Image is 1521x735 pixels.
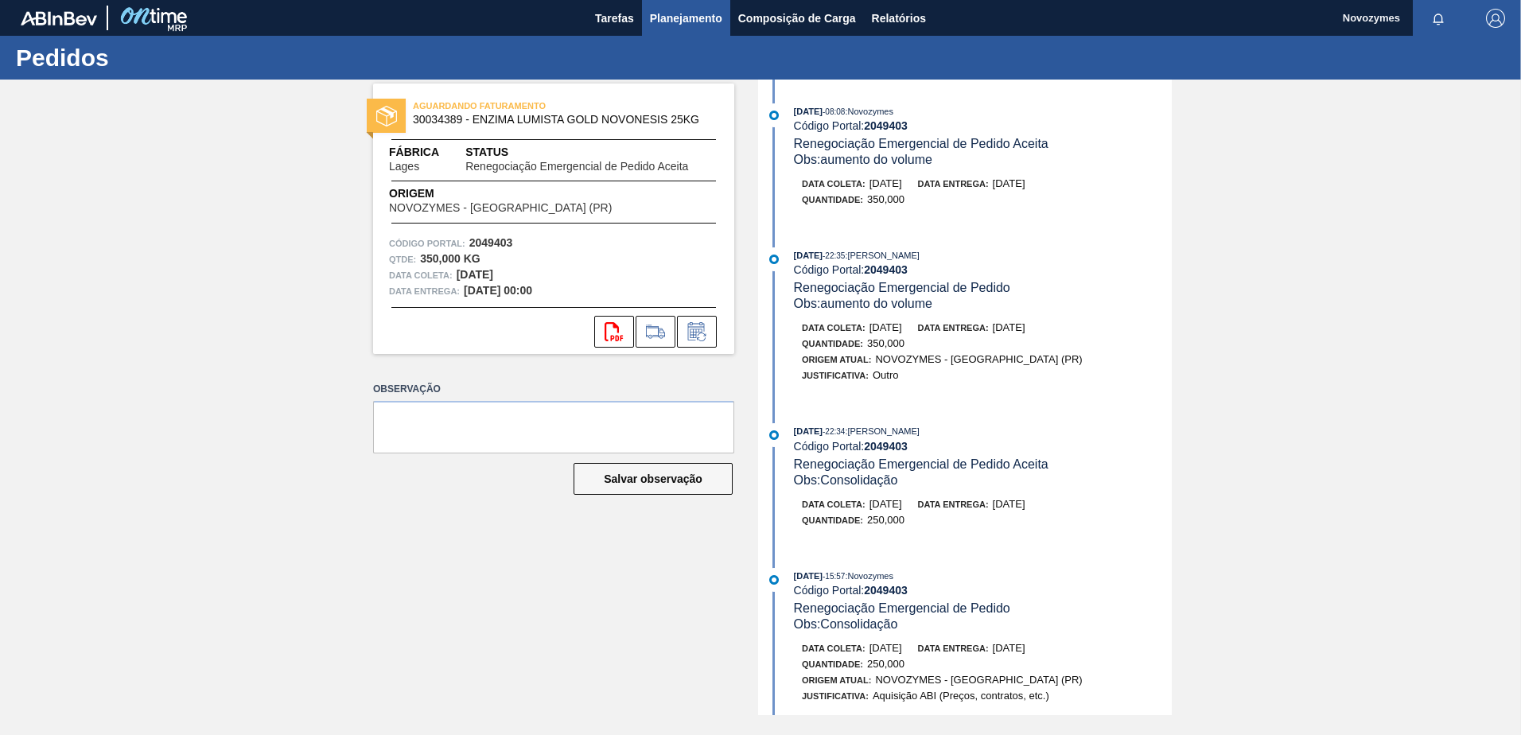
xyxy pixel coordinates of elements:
span: 250,000 [867,514,904,526]
span: AGUARDANDO FATURAMENTO [413,98,636,114]
div: Ir para Composição de Carga [636,316,675,348]
img: status [376,106,397,126]
span: Relatórios [872,9,926,28]
span: : Novozymes [845,571,893,581]
span: Data coleta: [802,179,866,189]
span: Data entrega: [918,644,989,653]
span: 350,000 [867,337,904,349]
span: [DATE] [869,498,902,510]
span: Data coleta: [802,500,866,509]
span: Origem [389,185,657,202]
h1: Pedidos [16,49,298,67]
span: Composição de Carga [738,9,856,28]
span: Origem Atual: [802,675,871,685]
span: [DATE] [993,177,1025,189]
span: Data entrega: [389,283,460,299]
span: [DATE] [869,177,902,189]
span: Renegociação Emergencial de Pedido [794,281,1010,294]
span: Quantidade : [802,195,863,204]
span: Quantidade : [802,339,863,348]
div: Informar alteração no pedido [677,316,717,348]
span: - 22:34 [823,427,845,436]
span: Código Portal: [389,235,465,251]
img: atual [769,575,779,585]
span: [DATE] [794,251,823,260]
span: Quantidade : [802,515,863,525]
span: Status [465,144,718,161]
strong: [DATE] 00:00 [464,284,532,297]
button: Notificações [1413,7,1464,29]
img: TNhmsLtSVTkK8tSr43FrP2fwEKptu5GPRR3wAAAABJRU5ErkJggg== [21,11,97,25]
span: Origem Atual: [802,355,871,364]
label: Observação [373,378,734,401]
span: Data entrega: [918,500,989,509]
span: 250,000 [867,658,904,670]
span: 350,000 [867,193,904,205]
span: [DATE] [869,321,902,333]
span: Data coleta: [802,644,866,653]
img: atual [769,430,779,440]
strong: 2049403 [864,119,908,132]
span: Data coleta: [802,323,866,332]
span: - 22:35 [823,251,845,260]
span: [DATE] [993,498,1025,510]
span: Obs: aumento do volume [794,153,932,166]
span: Data entrega: [918,179,989,189]
span: Data entrega: [918,323,989,332]
div: Código Portal: [794,584,1172,597]
div: Código Portal: [794,119,1172,132]
span: [DATE] [993,321,1025,333]
span: : Novozymes [845,107,893,116]
strong: 2049403 [469,236,513,249]
strong: 2049403 [864,263,908,276]
span: NOVOZYMES - [GEOGRAPHIC_DATA] (PR) [875,353,1082,365]
span: Data coleta: [389,267,453,283]
span: Obs: Consolidação [794,473,898,487]
div: Código Portal: [794,263,1172,276]
span: 30034389 - ENZIMA LUMISTA GOLD NOVONESIS 25KG [413,114,702,126]
strong: 2049403 [864,440,908,453]
span: [DATE] [794,426,823,436]
span: Tarefas [595,9,634,28]
span: Obs: aumento do volume [794,297,932,310]
span: [DATE] [794,107,823,116]
span: - 08:08 [823,107,845,116]
span: Justificativa: [802,371,869,380]
span: Obs: Consolidação [794,617,898,631]
span: Renegociação Emergencial de Pedido Aceita [794,137,1048,150]
span: NOVOZYMES - [GEOGRAPHIC_DATA] (PR) [875,674,1082,686]
img: Logout [1486,9,1505,28]
span: Justificativa: [802,691,869,701]
span: Renegociação Emergencial de Pedido Aceita [465,161,688,173]
span: Renegociação Emergencial de Pedido Aceita [794,457,1048,471]
div: Código Portal: [794,440,1172,453]
span: Renegociação Emergencial de Pedido [794,601,1010,615]
span: Aquisição ABI (Preços, contratos, etc.) [873,690,1049,702]
span: Qtde : [389,251,416,267]
span: [DATE] [869,642,902,654]
span: : [PERSON_NAME] [845,426,920,436]
span: Planejamento [650,9,722,28]
span: [DATE] [993,642,1025,654]
img: atual [769,255,779,264]
span: Outro [873,369,899,381]
span: : [PERSON_NAME] [845,251,920,260]
span: Lages [389,161,419,173]
span: NOVOZYMES - [GEOGRAPHIC_DATA] (PR) [389,202,612,214]
span: - 15:57 [823,572,845,581]
span: Fábrica [389,144,465,161]
img: atual [769,111,779,120]
strong: 2049403 [864,584,908,597]
strong: [DATE] [457,268,493,281]
div: Abrir arquivo PDF [594,316,634,348]
button: Salvar observação [574,463,733,495]
span: [DATE] [794,571,823,581]
span: Quantidade : [802,659,863,669]
strong: 350,000 KG [420,252,480,265]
